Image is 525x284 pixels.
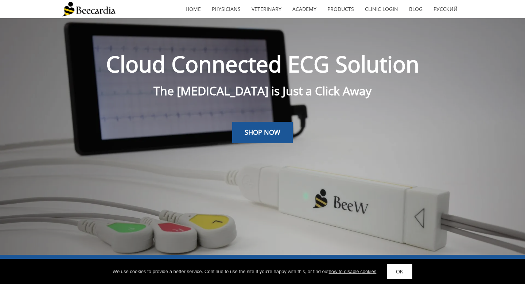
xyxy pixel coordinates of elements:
a: home [180,1,206,18]
a: Products [322,1,359,18]
a: Blog [404,1,428,18]
a: Physicians [206,1,246,18]
a: Academy [287,1,322,18]
a: OK [387,264,412,279]
span: Cloud Connected ECG Solution [106,49,419,79]
img: Beecardia [62,2,116,16]
a: Русский [428,1,463,18]
a: Clinic Login [359,1,404,18]
a: how to disable cookies [328,269,376,274]
a: SHOP NOW [232,122,293,143]
div: We use cookies to provide a better service. Continue to use the site If you're happy with this, o... [113,268,378,275]
a: Veterinary [246,1,287,18]
span: The [MEDICAL_DATA] is Just a Click Away [153,83,372,99]
span: SHOP NOW [245,128,280,137]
